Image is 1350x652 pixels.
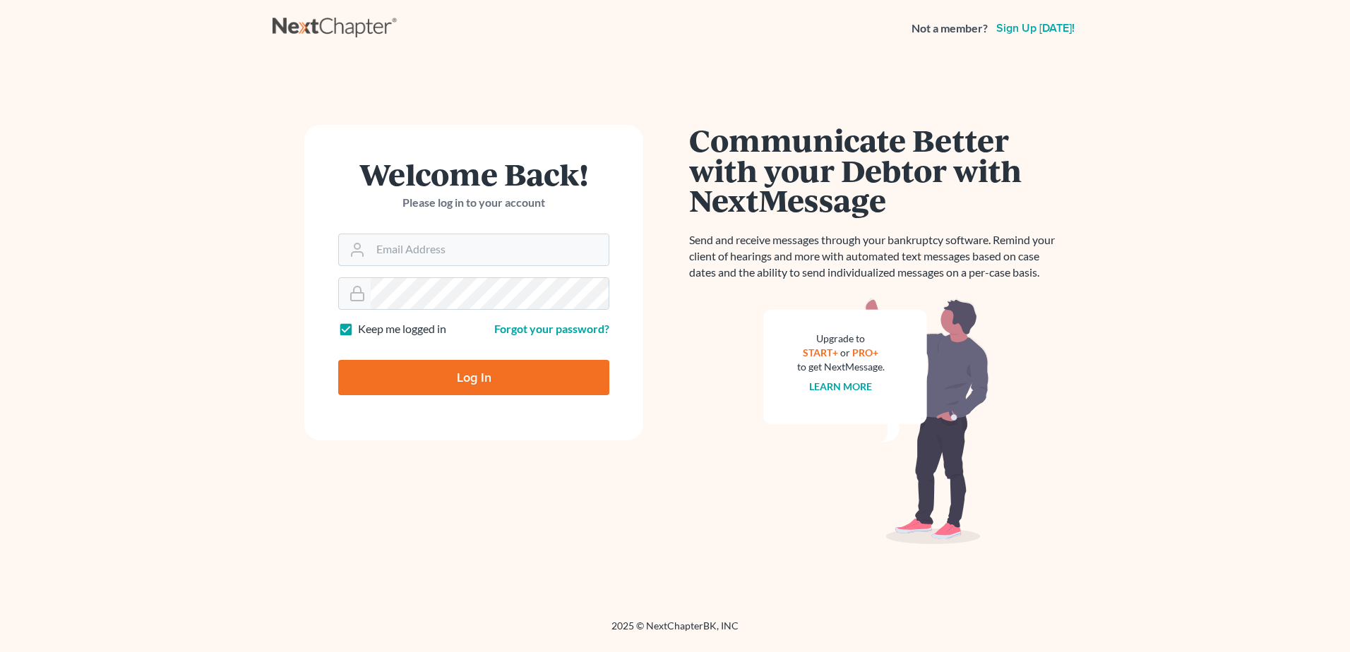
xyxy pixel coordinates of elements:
[797,332,885,346] div: Upgrade to
[797,360,885,374] div: to get NextMessage.
[338,195,609,211] p: Please log in to your account
[338,159,609,189] h1: Welcome Back!
[841,346,851,358] span: or
[371,234,609,265] input: Email Address
[912,20,988,37] strong: Not a member?
[763,298,989,545] img: nextmessage_bg-59042aed3d76b12b5cd301f8e5b87938c9018125f34e5fa2b7a6b67550977c72.svg
[853,346,879,358] a: PRO+
[273,619,1077,644] div: 2025 © NextChapterBK, INC
[338,360,609,395] input: Log In
[689,232,1063,281] p: Send and receive messages through your bankruptcy software. Remind your client of hearings and mo...
[494,322,609,335] a: Forgot your password?
[804,346,839,358] a: START+
[689,125,1063,215] h1: Communicate Better with your Debtor with NextMessage
[810,380,873,392] a: Learn more
[993,23,1077,34] a: Sign up [DATE]!
[358,321,446,337] label: Keep me logged in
